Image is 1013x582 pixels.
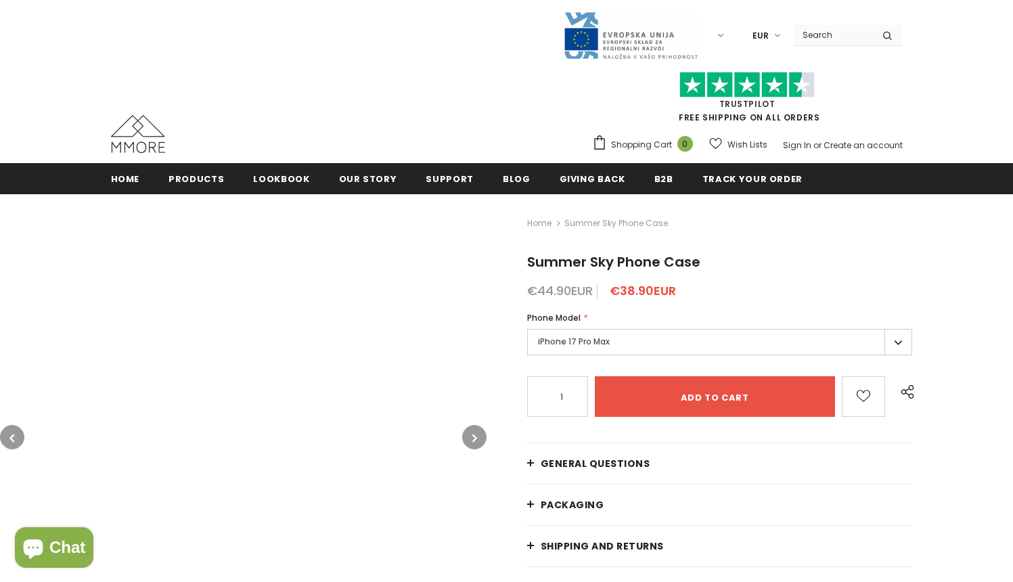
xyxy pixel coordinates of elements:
[339,163,397,194] a: Our Story
[527,485,913,525] a: PACKAGING
[794,25,872,45] input: Search Site
[253,173,309,185] span: Lookbook
[527,312,581,323] span: Phone Model
[168,173,224,185] span: Products
[527,329,913,355] label: iPhone 17 Pro Max
[610,282,676,299] span: €38.90EUR
[253,163,309,194] a: Lookbook
[719,98,775,110] a: Trustpilot
[426,173,474,185] span: support
[560,163,625,194] a: Giving back
[654,163,673,194] a: B2B
[541,457,650,470] span: General Questions
[677,136,693,152] span: 0
[527,282,593,299] span: €44.90EUR
[426,163,474,194] a: support
[503,173,531,185] span: Blog
[560,173,625,185] span: Giving back
[339,173,397,185] span: Our Story
[563,11,698,60] img: Javni Razpis
[824,139,903,151] a: Create an account
[727,138,767,152] span: Wish Lists
[541,498,604,512] span: PACKAGING
[679,72,815,98] img: Trust Pilot Stars
[541,539,664,553] span: Shipping and returns
[527,526,913,566] a: Shipping and returns
[564,215,668,231] span: Summer Sky Phone Case
[783,139,811,151] a: Sign In
[592,135,700,155] a: Shopping Cart 0
[709,133,767,156] a: Wish Lists
[11,527,97,571] inbox-online-store-chat: Shopify online store chat
[702,163,803,194] a: Track your order
[611,138,672,152] span: Shopping Cart
[595,376,835,417] input: Add to cart
[563,29,698,41] a: Javni Razpis
[111,173,140,185] span: Home
[592,78,903,123] span: FREE SHIPPING ON ALL ORDERS
[752,29,769,43] span: EUR
[654,173,673,185] span: B2B
[527,443,913,484] a: General Questions
[527,215,551,231] a: Home
[168,163,224,194] a: Products
[111,115,165,153] img: MMORE Cases
[111,163,140,194] a: Home
[813,139,821,151] span: or
[702,173,803,185] span: Track your order
[527,252,700,271] span: Summer Sky Phone Case
[503,163,531,194] a: Blog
